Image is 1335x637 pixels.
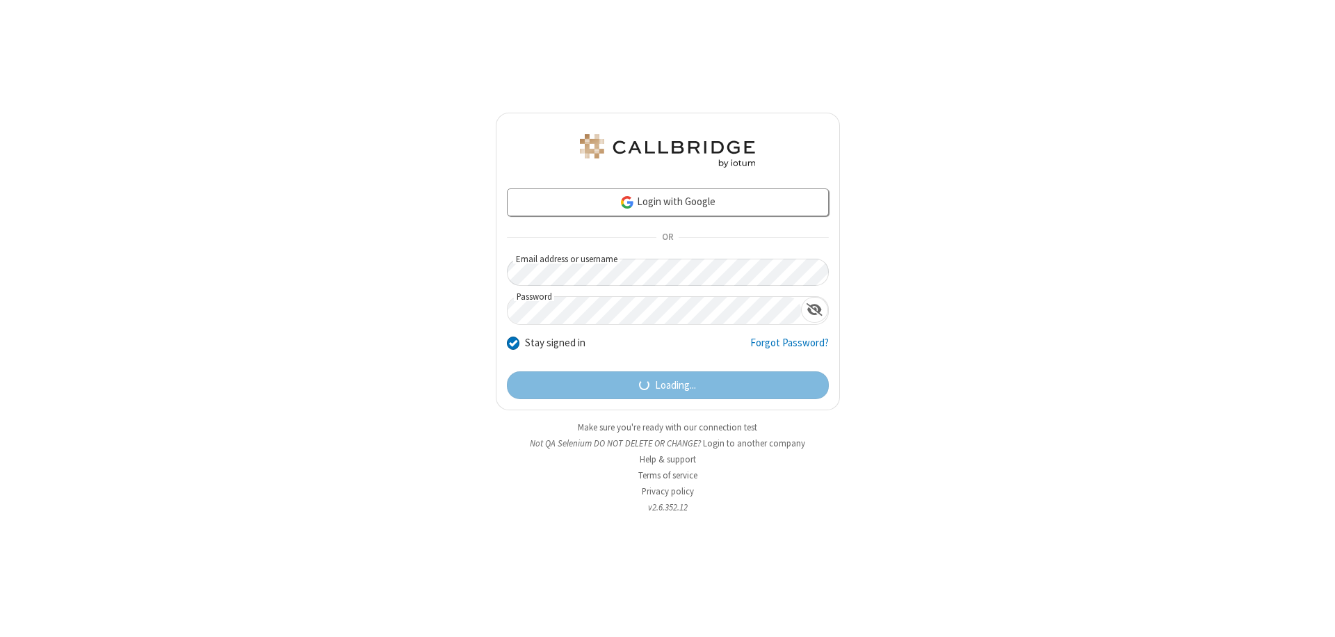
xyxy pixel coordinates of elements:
input: Email address or username [507,259,829,286]
a: Make sure you're ready with our connection test [578,421,757,433]
li: Not QA Selenium DO NOT DELETE OR CHANGE? [496,437,840,450]
iframe: Chat [1300,601,1325,627]
a: Login with Google [507,188,829,216]
label: Stay signed in [525,335,585,351]
li: v2.6.352.12 [496,501,840,514]
input: Password [508,297,801,324]
a: Terms of service [638,469,697,481]
a: Privacy policy [642,485,694,497]
button: Loading... [507,371,829,399]
div: Show password [801,297,828,323]
button: Login to another company [703,437,805,450]
a: Forgot Password? [750,335,829,362]
a: Help & support [640,453,696,465]
img: google-icon.png [620,195,635,210]
img: QA Selenium DO NOT DELETE OR CHANGE [577,134,758,168]
span: OR [656,228,679,248]
span: Loading... [655,378,696,394]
